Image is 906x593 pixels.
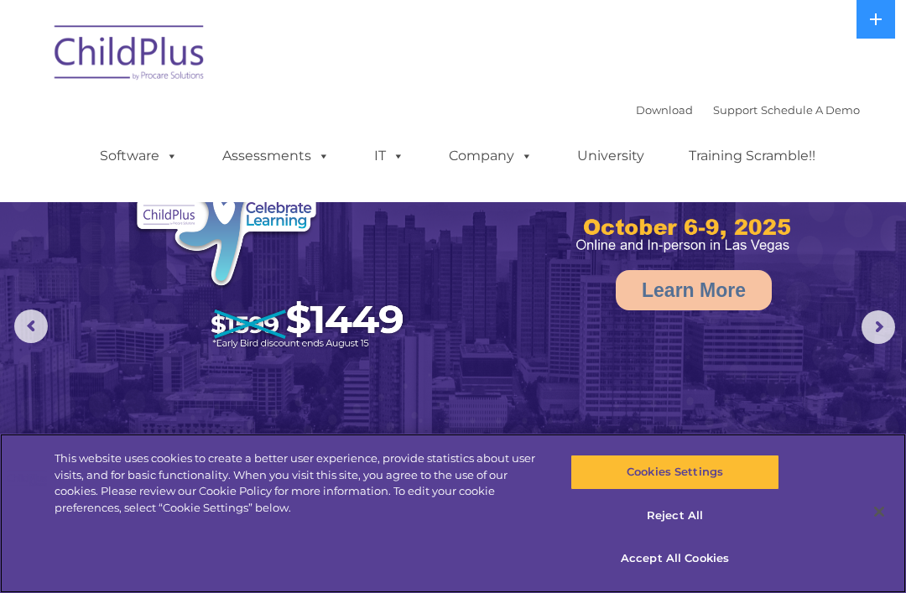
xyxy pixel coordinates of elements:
img: ChildPlus by Procare Solutions [46,13,214,97]
a: Support [713,103,758,117]
a: Software [83,139,195,173]
a: University [560,139,661,173]
a: Assessments [206,139,346,173]
a: IT [357,139,421,173]
a: Learn More [616,270,772,310]
button: Reject All [570,498,778,533]
a: Company [432,139,549,173]
button: Cookies Settings [570,455,778,490]
div: This website uses cookies to create a better user experience, provide statistics about user visit... [55,450,544,516]
button: Close [861,493,898,530]
a: Training Scramble!! [672,139,832,173]
font: | [636,103,860,117]
a: Download [636,103,693,117]
button: Accept All Cookies [570,541,778,576]
a: Schedule A Demo [761,103,860,117]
